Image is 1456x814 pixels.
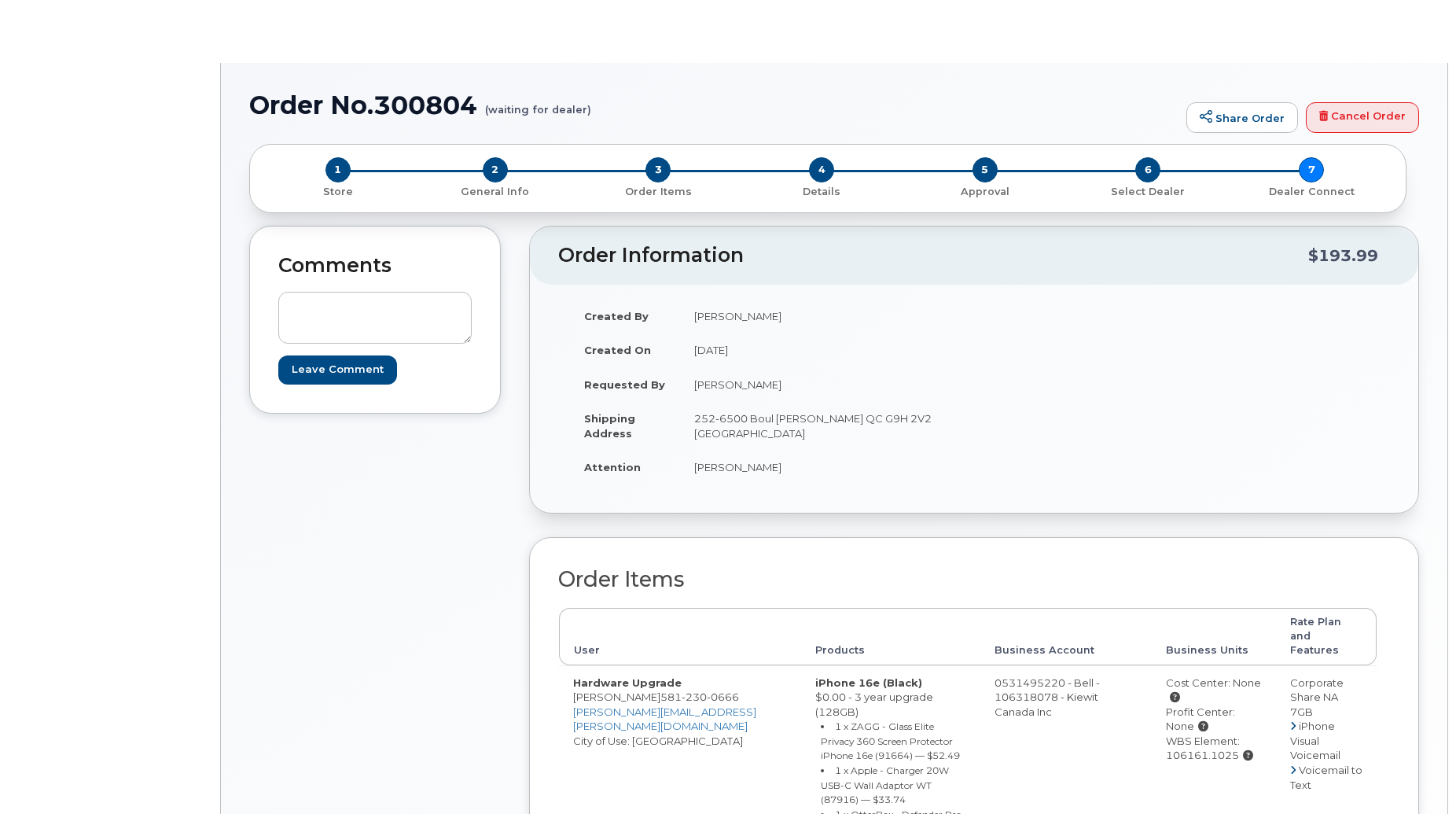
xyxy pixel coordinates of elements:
[746,185,897,199] p: Details
[910,185,1061,199] p: Approval
[1290,764,1362,791] span: Voicemail to Text
[325,157,351,182] span: 1
[707,691,739,703] span: 0666
[559,608,801,665] th: User
[584,344,651,356] strong: Created On
[1166,676,1262,705] div: Cost Center: None
[821,720,960,761] small: 1 x ZAGG - Glass Elite Privacy 360 Screen Protector iPhone 16e (91664) — $52.49
[1276,608,1377,665] th: Rate Plan and Features
[278,355,397,385] input: Leave Comment
[584,310,649,322] strong: Created By
[573,705,756,733] a: [PERSON_NAME][EMAIL_ADDRESS][PERSON_NAME][DOMAIN_NAME]
[584,461,641,473] strong: Attention
[1135,157,1160,182] span: 6
[821,764,949,805] small: 1 x Apple - Charger 20W USB-C Wall Adaptor WT (87916) — $33.74
[1306,102,1419,134] a: Cancel Order
[414,182,577,199] a: 2 General Info
[740,182,903,199] a: 4 Details
[1290,720,1340,761] span: iPhone Visual Voicemail
[680,299,962,333] td: [PERSON_NAME]
[1152,608,1276,665] th: Business Units
[680,450,962,484] td: [PERSON_NAME]
[263,182,414,199] a: 1 Store
[420,185,571,199] p: General Info
[584,412,635,440] strong: Shipping Address
[903,182,1067,199] a: 5 Approval
[558,245,1308,267] h2: Order Information
[815,676,922,689] strong: iPhone 16e (Black)
[973,157,998,182] span: 5
[1186,102,1298,134] a: Share Order
[1166,705,1262,734] div: Profit Center: None
[680,333,962,367] td: [DATE]
[1073,185,1224,199] p: Select Dealer
[1067,182,1230,199] a: 6 Select Dealer
[485,91,591,116] small: (waiting for dealer)
[583,185,734,199] p: Order Items
[809,157,834,182] span: 4
[680,367,962,402] td: [PERSON_NAME]
[1166,734,1262,763] div: WBS Element: 106161.1025
[645,157,671,182] span: 3
[1308,241,1378,271] div: $193.99
[682,691,707,703] span: 230
[660,691,739,703] span: 581
[269,185,407,199] p: Store
[801,608,980,665] th: Products
[278,255,472,277] h2: Comments
[573,676,682,689] strong: Hardware Upgrade
[558,568,1377,591] h2: Order Items
[483,157,508,182] span: 2
[576,182,740,199] a: 3 Order Items
[584,378,665,391] strong: Requested By
[980,608,1152,665] th: Business Account
[249,91,1178,119] h1: Order No.300804
[680,401,962,450] td: 252-6500 Boul [PERSON_NAME] QC G9H 2V2 [GEOGRAPHIC_DATA]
